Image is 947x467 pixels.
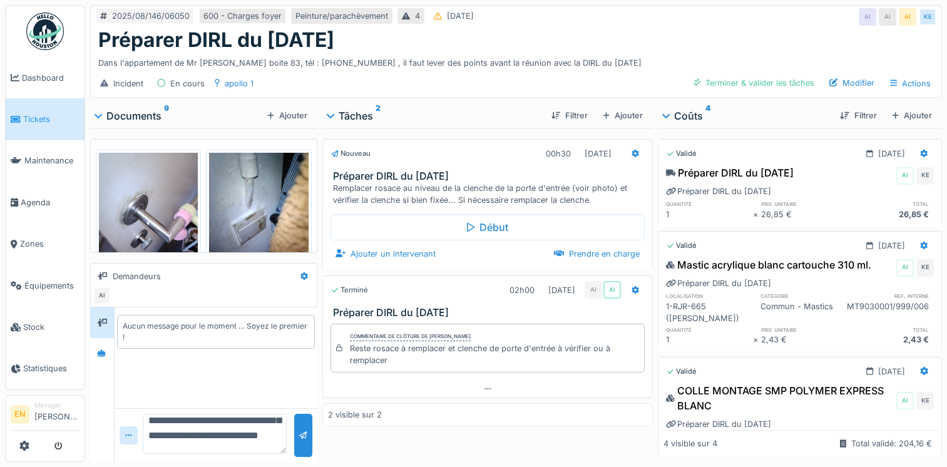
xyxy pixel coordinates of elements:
[95,108,262,123] div: Documents
[330,214,645,240] div: Début
[760,292,847,300] h6: catégorie
[835,107,881,124] div: Filtrer
[98,28,334,52] h1: Préparer DIRL du [DATE]
[666,326,752,334] h6: quantité
[585,281,602,299] div: AI
[98,52,934,69] div: Dans l'appartement de Mr [PERSON_NAME] boite 83, tél : [PHONE_NUMBER] , il faut lever des points ...
[879,8,896,26] div: AI
[666,366,697,377] div: Validé
[24,155,79,167] span: Maintenance
[112,10,190,22] div: 2025/08/146/06050
[327,108,541,123] div: Tâches
[23,321,79,333] span: Stock
[896,259,914,277] div: AI
[916,392,934,409] div: KE
[23,362,79,374] span: Statistiques
[887,107,937,124] div: Ajouter
[760,334,847,346] div: 2,43 €
[6,140,84,182] a: Maintenance
[6,182,84,223] a: Agenda
[666,208,752,220] div: 1
[24,280,79,292] span: Équipements
[546,148,571,160] div: 00h30
[376,108,381,123] sup: 2
[760,300,847,324] div: Commun - Mastics
[666,165,794,180] div: Préparer DIRL du [DATE]
[916,167,934,185] div: KE
[663,108,830,123] div: Coûts
[34,401,79,428] li: [PERSON_NAME]
[350,342,640,366] div: Reste rosace à remplacer et clenche de porte d'entrée à vérifier ou à remplacer
[760,208,847,220] div: 26,85 €
[896,392,914,409] div: AI
[753,334,761,346] div: ×
[11,401,79,431] a: EN Manager[PERSON_NAME]
[330,148,371,159] div: Nouveau
[170,78,205,90] div: En cours
[22,72,79,84] span: Dashboard
[851,438,932,449] div: Total validé: 204,16 €
[603,281,621,299] div: AI
[548,284,575,296] div: [DATE]
[328,409,382,421] div: 2 visible sur 2
[884,74,936,93] div: Actions
[350,332,471,341] div: Commentaire de clôture de [PERSON_NAME]
[20,238,79,250] span: Zones
[824,74,879,91] div: Modifier
[6,57,84,98] a: Dashboard
[113,78,143,90] div: Incident
[26,13,64,50] img: Badge_color-CXgf-gQk.svg
[919,8,936,26] div: KE
[760,326,847,334] h6: prix unitaire
[295,10,388,22] div: Peinture/parachèvement
[666,418,771,430] div: Préparer DIRL du [DATE]
[705,108,710,123] sup: 4
[847,208,934,220] div: 26,85 €
[663,438,717,449] div: 4 visible sur 4
[878,366,905,377] div: [DATE]
[34,401,79,410] div: Manager
[847,326,934,334] h6: total
[916,259,934,277] div: KE
[598,107,648,124] div: Ajouter
[899,8,916,26] div: AI
[847,200,934,208] h6: total
[330,245,441,262] div: Ajouter un intervenant
[123,321,309,343] div: Aucun message pour le moment … Soyez le premier !
[666,383,894,413] div: COLLE MONTAGE SMP POLYMER EXPRESS BLANC
[666,148,697,159] div: Validé
[666,185,771,197] div: Préparer DIRL du [DATE]
[546,107,593,124] div: Filtrer
[753,208,761,220] div: ×
[585,148,612,160] div: [DATE]
[330,285,368,295] div: Terminé
[447,10,474,22] div: [DATE]
[760,200,847,208] h6: prix unitaire
[666,240,697,251] div: Validé
[6,306,84,347] a: Stock
[859,8,876,26] div: AI
[415,10,420,22] div: 4
[878,240,905,252] div: [DATE]
[164,108,169,123] sup: 9
[666,200,752,208] h6: quantité
[847,334,934,346] div: 2,43 €
[113,270,161,282] div: Demandeurs
[847,300,934,324] div: MT9030001/999/006
[225,78,253,90] div: apollo 1
[878,148,905,160] div: [DATE]
[6,223,84,265] a: Zones
[666,257,871,272] div: Mastic acrylique blanc cartouche 310 ml.
[6,98,84,140] a: Tickets
[93,287,111,304] div: AI
[21,197,79,208] span: Agenda
[203,10,282,22] div: 600 - Charges foyer
[688,74,819,91] div: Terminer & valider les tâches
[666,292,752,300] h6: localisation
[666,334,752,346] div: 1
[209,153,308,285] img: asul5xpp3a1oghm15wpqbdvsbpit
[6,348,84,389] a: Statistiques
[549,245,645,262] div: Prendre en charge
[6,265,84,306] a: Équipements
[262,107,312,124] div: Ajouter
